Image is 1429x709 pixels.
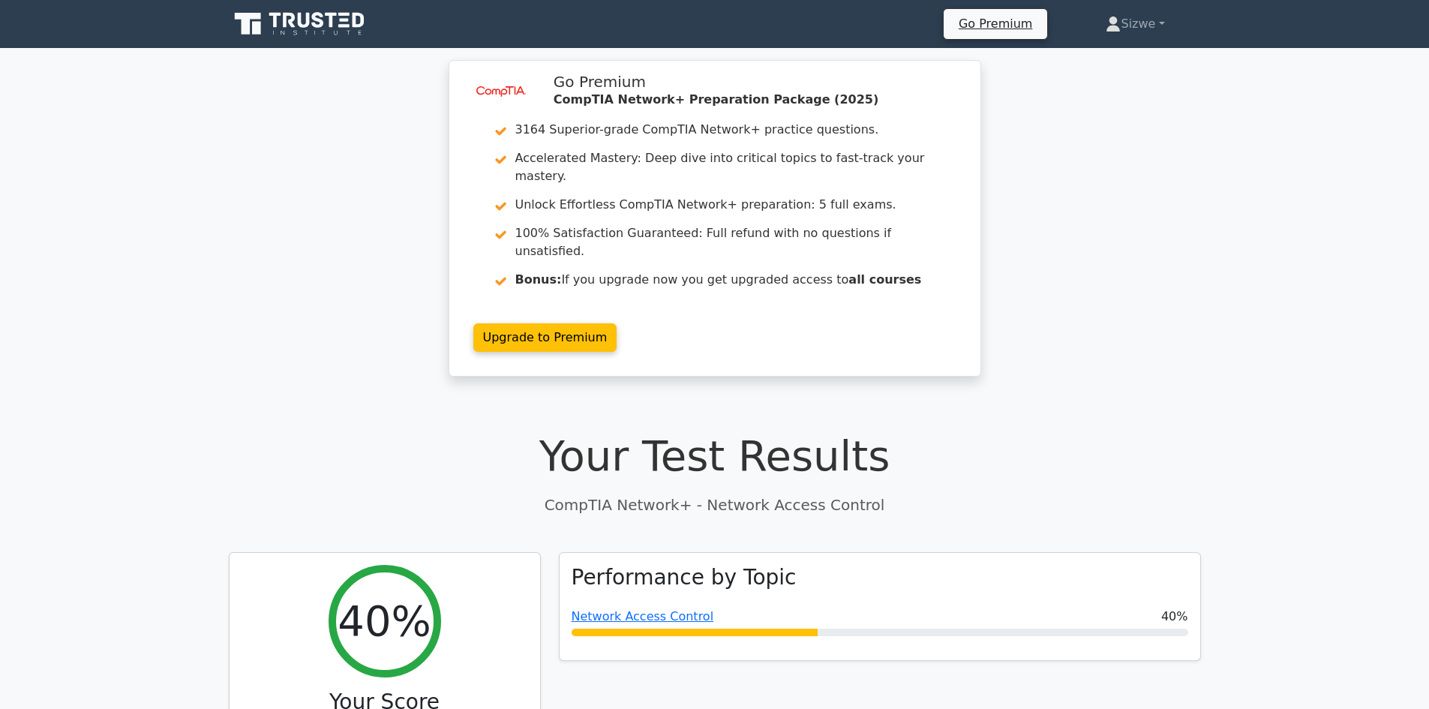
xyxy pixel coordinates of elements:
[572,609,714,623] a: Network Access Control
[229,431,1201,481] h1: Your Test Results
[473,323,617,352] a: Upgrade to Premium
[1070,9,1200,39] a: Sizwe
[950,14,1041,34] a: Go Premium
[338,596,431,646] h2: 40%
[1161,608,1188,626] span: 40%
[572,565,797,590] h3: Performance by Topic
[229,494,1201,516] p: CompTIA Network+ - Network Access Control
